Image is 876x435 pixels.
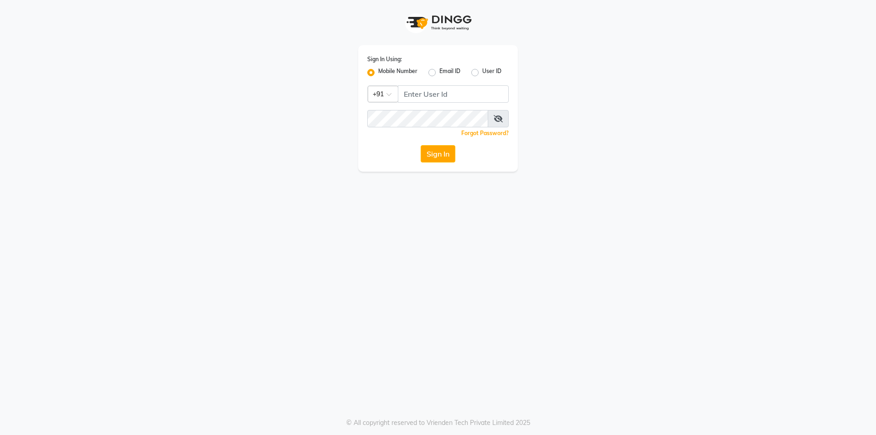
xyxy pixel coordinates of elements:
input: Username [367,110,488,127]
a: Forgot Password? [461,130,509,136]
label: Sign In Using: [367,55,402,63]
input: Username [398,85,509,103]
img: logo1.svg [401,9,474,36]
button: Sign In [421,145,455,162]
label: User ID [482,67,501,78]
label: Email ID [439,67,460,78]
label: Mobile Number [378,67,417,78]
